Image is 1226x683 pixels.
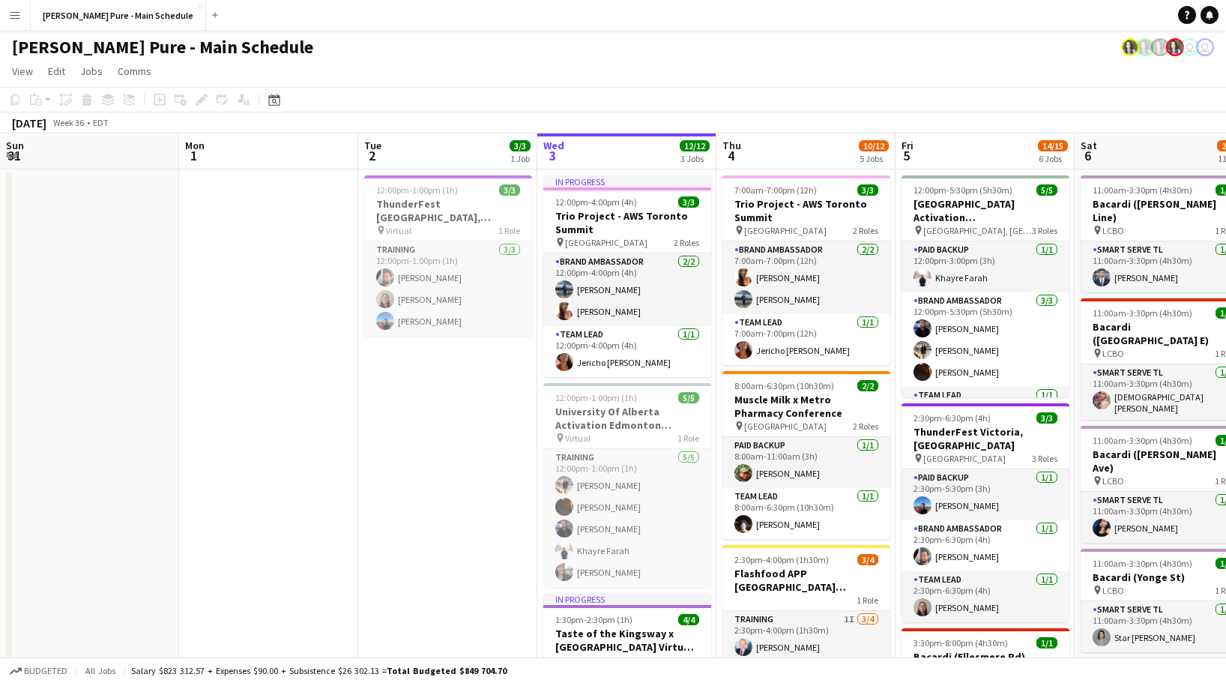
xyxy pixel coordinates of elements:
app-job-card: 12:00pm-5:30pm (5h30m)5/5[GEOGRAPHIC_DATA] Activation [GEOGRAPHIC_DATA] [GEOGRAPHIC_DATA], [GEOGR... [902,175,1069,397]
div: 2:30pm-6:30pm (4h)3/3ThunderFest Victoria, [GEOGRAPHIC_DATA] [GEOGRAPHIC_DATA]3 RolesPaid Backup1... [902,403,1069,622]
h3: Muscle Milk x Metro Pharmacy Conference [722,393,890,420]
span: 5/5 [1036,184,1057,196]
app-user-avatar: Ashleigh Rains [1166,38,1184,56]
app-user-avatar: Ashleigh Rains [1151,38,1169,56]
h3: Flashfood APP [GEOGRAPHIC_DATA] Modesto Training [722,567,890,594]
span: LCBO [1102,585,1124,596]
span: Jobs [80,64,103,78]
app-card-role: Brand Ambassador2/27:00am-7:00pm (12h)[PERSON_NAME][PERSON_NAME] [722,241,890,314]
span: 1 [183,147,205,164]
span: 3 Roles [1032,225,1057,236]
app-card-role: Team Lead1/12:30pm-6:30pm (4h)[PERSON_NAME] [902,571,1069,622]
span: 2 Roles [853,225,878,236]
h3: Trio Project - AWS Toronto Summit [722,197,890,224]
span: 2/2 [857,380,878,391]
span: 11:00am-3:30pm (4h30m) [1093,184,1192,196]
span: 6 [1078,147,1097,164]
app-job-card: In progress12:00pm-4:00pm (4h)3/3Trio Project - AWS Toronto Summit [GEOGRAPHIC_DATA]2 RolesBrand ... [543,175,711,377]
a: View [6,61,39,81]
span: 12:00pm-1:00pm (1h) [376,184,458,196]
span: 5 [899,147,914,164]
span: All jobs [82,665,118,676]
span: Mon [185,139,205,152]
span: 3 Roles [1032,453,1057,464]
app-user-avatar: Tifany Scifo [1181,38,1199,56]
app-job-card: 12:00pm-1:00pm (1h)5/5University Of Alberta Activation Edmonton Training Virtual1 RoleTraining5/5... [543,383,711,587]
h3: Taste of the Kingsway x [GEOGRAPHIC_DATA] Virtual Training [543,627,711,654]
div: 6 Jobs [1039,153,1067,164]
span: 31 [4,147,24,164]
app-card-role: Team Lead1/1 [902,387,1069,438]
app-card-role: Brand Ambassador1/12:30pm-6:30pm (4h)[PERSON_NAME] [902,520,1069,571]
span: 12:00pm-4:00pm (4h) [555,196,637,208]
span: 1 Role [498,225,520,236]
app-card-role: Paid Backup1/18:00am-11:00am (3h)[PERSON_NAME] [722,437,890,488]
span: 3/3 [857,184,878,196]
span: Wed [543,139,564,152]
span: 10/12 [859,140,889,151]
h3: ThunderFest [GEOGRAPHIC_DATA], [GEOGRAPHIC_DATA] Training [364,197,532,224]
span: 3:30pm-8:00pm (4h30m) [914,637,1008,649]
span: Tue [364,139,381,152]
span: 4 [720,147,741,164]
h3: ThunderFest Victoria, [GEOGRAPHIC_DATA] [902,425,1069,452]
app-job-card: 7:00am-7:00pm (12h)3/3Trio Project - AWS Toronto Summit [GEOGRAPHIC_DATA]2 RolesBrand Ambassador2... [722,175,890,365]
app-card-role: Brand Ambassador2/212:00pm-4:00pm (4h)[PERSON_NAME][PERSON_NAME] [543,253,711,326]
span: Virtual [386,225,411,236]
div: 3 Jobs [680,153,709,164]
div: [DATE] [12,115,46,130]
span: Budgeted [24,666,67,676]
div: In progress [543,175,711,187]
h3: [GEOGRAPHIC_DATA] Activation [GEOGRAPHIC_DATA] [902,197,1069,224]
span: 3/3 [1036,412,1057,424]
div: 1 Job [510,153,530,164]
span: Comms [118,64,151,78]
span: 3/3 [510,140,531,151]
app-card-role: Team Lead1/18:00am-6:30pm (10h30m)[PERSON_NAME] [722,488,890,539]
span: 5/5 [678,392,699,403]
app-card-role: Training3/312:00pm-1:00pm (1h)[PERSON_NAME][PERSON_NAME][PERSON_NAME] [364,241,532,336]
span: 11:00am-3:30pm (4h30m) [1093,307,1192,319]
span: [GEOGRAPHIC_DATA] [923,453,1006,464]
span: 4/4 [678,614,699,625]
div: EDT [93,117,109,128]
span: 11:00am-3:30pm (4h30m) [1093,558,1192,569]
div: In progress [543,593,711,605]
span: 1:30pm-2:30pm (1h) [555,614,632,625]
span: 2 Roles [853,421,878,432]
span: Week 36 [49,117,87,128]
span: [GEOGRAPHIC_DATA] [744,421,827,432]
span: Sat [1081,139,1097,152]
span: Edit [48,64,65,78]
span: 3/4 [857,554,878,565]
span: Thu [722,139,741,152]
app-job-card: 8:00am-6:30pm (10h30m)2/2Muscle Milk x Metro Pharmacy Conference [GEOGRAPHIC_DATA]2 RolesPaid Bac... [722,371,890,539]
span: 1 Role [857,595,878,606]
app-card-role: Team Lead1/17:00am-7:00pm (12h)Jericho [PERSON_NAME] [722,314,890,365]
span: LCBO [1102,225,1124,236]
app-user-avatar: Tifany Scifo [1196,38,1214,56]
app-job-card: 12:00pm-1:00pm (1h)3/3ThunderFest [GEOGRAPHIC_DATA], [GEOGRAPHIC_DATA] Training Virtual1 RoleTrai... [364,175,532,336]
span: 2 Roles [674,237,699,248]
span: 14/15 [1038,140,1068,151]
span: 12:00pm-5:30pm (5h30m) [914,184,1012,196]
h3: Trio Project - AWS Toronto Summit [543,209,711,236]
a: Jobs [74,61,109,81]
app-card-role: Training5/512:00pm-1:00pm (1h)[PERSON_NAME][PERSON_NAME][PERSON_NAME]Khayre Farah[PERSON_NAME] [543,449,711,587]
span: 12/12 [680,140,710,151]
h1: [PERSON_NAME] Pure - Main Schedule [12,36,313,58]
span: 1 Role [677,655,699,666]
button: Budgeted [7,663,70,679]
app-card-role: Brand Ambassador3/312:00pm-5:30pm (5h30m)[PERSON_NAME][PERSON_NAME][PERSON_NAME] [902,292,1069,387]
span: 3 [541,147,564,164]
span: 3/3 [678,196,699,208]
span: 8:00am-6:30pm (10h30m) [734,380,834,391]
span: 1/1 [1036,637,1057,649]
span: 1 Role [677,433,699,444]
app-card-role: Paid Backup1/112:00pm-3:00pm (3h)Khayre Farah [902,241,1069,292]
div: 5 Jobs [860,153,888,164]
